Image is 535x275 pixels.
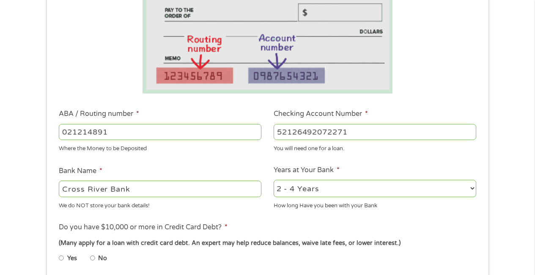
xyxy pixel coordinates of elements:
div: Where the Money to be Deposited [59,142,261,153]
input: 263177916 [59,124,261,140]
label: ABA / Routing number [59,110,139,118]
div: How long Have you been with your Bank [274,198,476,210]
div: You will need one for a loan. [274,142,476,153]
label: Checking Account Number [274,110,368,118]
label: Bank Name [59,167,102,176]
div: We do NOT store your bank details! [59,198,261,210]
div: (Many apply for a loan with credit card debt. An expert may help reduce balances, waive late fees... [59,239,476,248]
label: Yes [67,254,77,263]
label: No [98,254,107,263]
input: 345634636 [274,124,476,140]
label: Do you have $10,000 or more in Credit Card Debt? [59,223,228,232]
label: Years at Your Bank [274,166,340,175]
